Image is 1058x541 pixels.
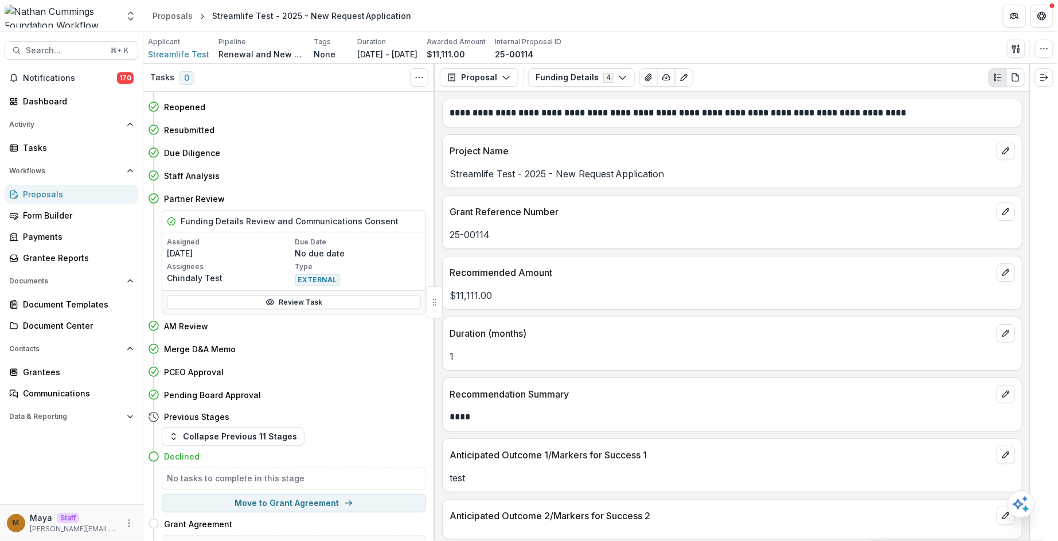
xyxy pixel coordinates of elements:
[450,387,992,401] p: Recommendation Summary
[164,389,261,401] h4: Pending Board Approval
[450,266,992,279] p: Recommended Amount
[164,366,224,378] h4: PCEO Approval
[450,349,1015,363] p: 1
[23,387,129,399] div: Communications
[639,68,658,87] button: View Attached Files
[997,446,1015,464] button: edit
[23,231,129,243] div: Payments
[218,48,304,60] p: Renewal and New Grants Pipeline
[148,48,209,60] a: Streamlife Test
[164,193,225,205] h4: Partner Review
[164,450,200,462] h4: Declined
[997,507,1015,525] button: edit
[1003,5,1026,28] button: Partners
[148,7,416,24] nav: breadcrumb
[5,162,138,180] button: Open Workflows
[295,262,421,272] p: Type
[450,326,992,340] p: Duration (months)
[23,320,129,332] div: Document Center
[997,324,1015,342] button: edit
[495,37,561,47] p: Internal Proposal ID
[181,215,399,227] h5: Funding Details Review and Communications Consent
[450,509,992,523] p: Anticipated Outcome 2/Markers for Success 2
[1006,68,1025,87] button: PDF view
[5,115,138,134] button: Open Activity
[450,448,992,462] p: Anticipated Outcome 1/Markers for Success 1
[164,170,220,182] h4: Staff Analysis
[167,237,293,247] p: Assigned
[5,206,138,225] a: Form Builder
[164,518,232,530] h4: Grant Agreement
[30,524,118,534] p: [PERSON_NAME][EMAIL_ADDRESS][DOMAIN_NAME]
[410,68,428,87] button: Toggle View Cancelled Tasks
[5,295,138,314] a: Document Templates
[528,68,635,87] button: Funding Details4
[997,203,1015,221] button: edit
[450,289,1015,302] p: $11,111.00
[5,316,138,335] a: Document Center
[164,320,208,332] h4: AM Review
[164,343,236,355] h4: Merge D&A Memo
[9,412,122,421] span: Data & Reporting
[167,262,293,272] p: Assignees
[167,247,293,259] p: [DATE]
[450,471,1015,485] p: test
[5,5,118,28] img: Nathan Cummings Foundation Workflow Sandbox logo
[450,228,1015,242] p: 25-00114
[148,7,197,24] a: Proposals
[997,142,1015,160] button: edit
[23,142,129,154] div: Tasks
[5,407,138,426] button: Open Data & Reporting
[57,513,79,523] p: Staff
[179,71,194,85] span: 0
[9,167,122,175] span: Workflows
[997,385,1015,403] button: edit
[30,512,52,524] p: Maya
[218,37,246,47] p: Pipeline
[675,68,693,87] button: Edit as form
[23,188,129,200] div: Proposals
[314,48,335,60] p: None
[5,138,138,157] a: Tasks
[5,272,138,290] button: Open Documents
[495,48,533,60] p: 25-00114
[5,340,138,358] button: Open Contacts
[167,272,293,284] p: Chindaly Test
[1035,68,1053,87] button: Expand right
[9,345,122,353] span: Contacts
[450,144,992,158] p: Project Name
[5,363,138,382] a: Grantees
[23,252,129,264] div: Grantee Reports
[23,209,129,221] div: Form Builder
[162,494,426,512] button: Move to Grant Agreement
[153,10,193,22] div: Proposals
[295,237,421,247] p: Due Date
[5,41,138,60] button: Search...
[989,68,1007,87] button: Plaintext view
[148,37,180,47] p: Applicant
[5,69,138,87] button: Notifications170
[167,295,421,309] a: Review Task
[108,44,131,57] div: ⌘ + K
[164,147,220,159] h4: Due Diligence
[122,516,136,530] button: More
[357,37,386,47] p: Duration
[295,274,340,286] span: EXTERNAL
[164,101,205,113] h4: Reopened
[1008,491,1035,518] button: Open AI Assistant
[314,37,331,47] p: Tags
[212,10,411,22] div: Streamlife Test - 2025 - New Request Application
[123,5,139,28] button: Open entity switcher
[9,277,122,285] span: Documents
[295,247,421,259] p: No due date
[9,120,122,129] span: Activity
[5,227,138,246] a: Payments
[450,205,992,219] p: Grant Reference Number
[164,411,229,423] h4: Previous Stages
[997,263,1015,282] button: edit
[5,248,138,267] a: Grantee Reports
[117,72,134,84] span: 170
[427,48,465,60] p: $11,111.00
[5,384,138,403] a: Communications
